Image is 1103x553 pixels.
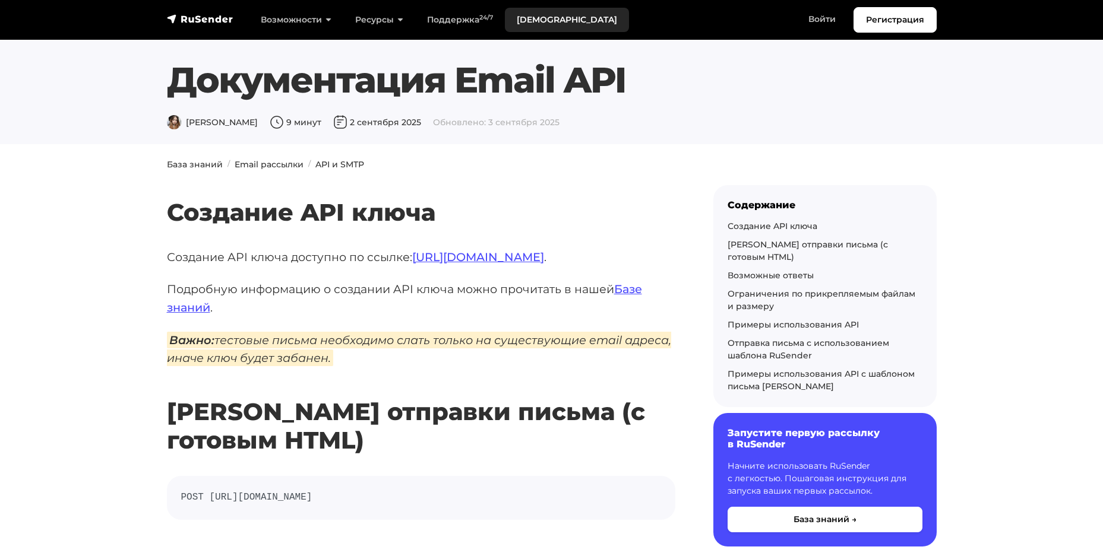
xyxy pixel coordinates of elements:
[167,159,223,170] a: База знаний
[728,288,915,312] a: Ограничения по прикрепляемым файлам и размеру
[167,332,671,367] em: тестовые письма необходимо слать только на существующие email адреса, иначе ключ будет забанен.
[270,117,321,128] span: 9 минут
[270,115,284,129] img: Время чтения
[167,59,937,101] h1: Документация Email API
[167,282,642,314] a: Базе знаний
[412,250,544,264] a: [URL][DOMAIN_NAME]
[169,333,214,347] strong: Важно:
[415,8,505,32] a: Поддержка24/7
[713,413,937,546] a: Запустите первую рассылку в RuSender Начните использовать RuSender с легкостью. Пошаговая инструк...
[433,117,560,128] span: Обновлено: 3 сентября 2025
[315,159,364,170] a: API и SMTP
[728,221,817,231] a: Создание API ключа
[167,280,675,316] p: Подробную информацию о создании API ключа можно прочитать в нашей .
[728,460,922,497] p: Начните использовать RuSender с легкостью. Пошаговая инструкция для запуска ваших первых рассылок.
[167,363,675,455] h2: [PERSON_NAME] отправки письма (с готовым HTML)
[728,270,814,281] a: Возможные ответы
[728,338,889,361] a: Отправка письма с использованием шаблона RuSender
[505,8,629,32] a: [DEMOGRAPHIC_DATA]
[728,368,915,392] a: Примеры использования API с шаблоном письма [PERSON_NAME]
[728,199,922,211] div: Содержание
[343,8,415,32] a: Ресурсы
[854,7,937,33] a: Регистрация
[167,248,675,266] p: Создание API ключа доступно по ссылке: .
[333,115,347,129] img: Дата публикации
[728,427,922,450] h6: Запустите первую рассылку в RuSender
[167,13,233,25] img: RuSender
[797,7,848,31] a: Войти
[728,239,888,262] a: [PERSON_NAME] отправки письма (с готовым HTML)
[167,163,675,227] h2: Создание API ключа
[728,507,922,532] button: База знаний →
[728,319,859,330] a: Примеры использования API
[181,490,661,506] code: POST [URL][DOMAIN_NAME]
[167,117,258,128] span: [PERSON_NAME]
[249,8,343,32] a: Возможности
[160,158,944,171] nav: breadcrumb
[333,117,421,128] span: 2 сентября 2025
[479,14,493,21] sup: 24/7
[235,159,304,170] a: Email рассылки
